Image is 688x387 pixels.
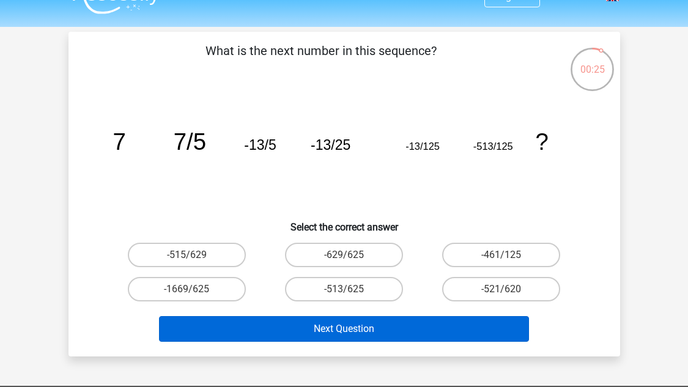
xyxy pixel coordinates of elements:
[113,128,125,155] tspan: 7
[128,243,246,267] label: -515/629
[244,137,276,153] tspan: -13/5
[442,243,560,267] label: -461/125
[88,212,601,233] h6: Select the correct answer
[473,141,512,152] tspan: -513/125
[405,141,440,152] tspan: -13/125
[285,277,403,301] label: -513/625
[88,42,555,78] p: What is the next number in this sequence?
[159,316,529,342] button: Next Question
[285,243,403,267] label: -629/625
[311,137,350,153] tspan: -13/25
[442,277,560,301] label: -521/620
[569,46,615,77] div: 00:25
[535,128,548,155] tspan: ?
[128,277,246,301] label: -1669/625
[173,128,205,155] tspan: 7/5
